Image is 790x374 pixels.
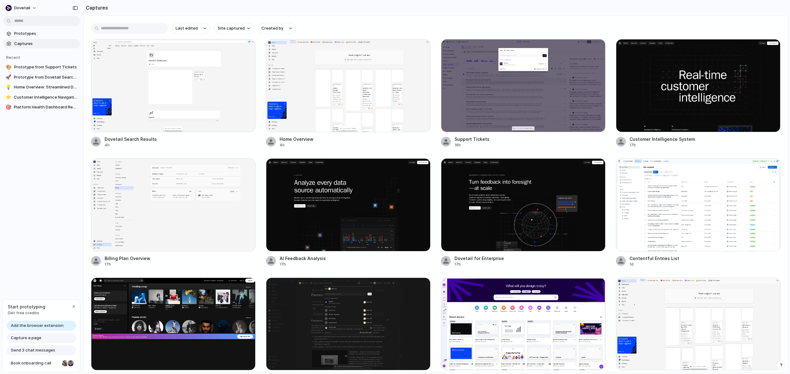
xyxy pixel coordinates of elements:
div: AI Feedback Analysis [280,255,326,262]
div: 17h [455,262,504,267]
div: 🎨 [6,64,12,70]
a: 🎨Prototype from Support Tickets [3,63,80,72]
div: Customer Intelligence System [630,136,695,142]
a: Prototypes [3,29,80,38]
button: Last edited [172,23,210,34]
span: Customer Intelligence Navigation Enhancements [14,94,78,100]
span: dovetail [14,5,30,11]
span: Site captured [218,25,245,31]
a: 💡Home Overview: Streamlined Dashboard [3,83,80,92]
div: Dovetail for Enterprise [455,255,504,262]
div: Dovetail Search Results [105,136,157,142]
a: Book onboarding call [6,358,76,368]
div: 17h [280,262,326,267]
span: Prototype from Support Tickets [14,64,78,70]
div: 17h [105,262,150,267]
span: Home Overview: Streamlined Dashboard [14,84,78,90]
span: Created by [261,25,283,31]
button: Site captured [214,23,254,34]
div: 17h [630,142,695,148]
div: 💡 [6,84,11,90]
span: Prototype from Dovetail Search Results [14,74,78,80]
button: Created by [258,23,296,34]
span: Get free credits [8,310,45,316]
div: 🎯 [6,104,11,110]
span: Platform Health Dashboard Redesign [14,104,78,110]
a: 🎯Platform Health Dashboard Redesign [3,103,80,112]
div: Home Overview [280,136,314,142]
span: Recent [6,55,20,60]
div: 4h [280,142,314,148]
div: 🚀 [6,74,11,80]
span: Send 3 chat messages [11,347,55,353]
span: Last edited [176,25,198,31]
div: Billing Plan Overview [105,255,150,262]
h2: Captures [83,4,108,11]
div: ⭐ [6,94,11,100]
button: dovetail [3,3,40,13]
div: 1d [630,262,679,267]
div: Support Tickets [455,136,489,142]
div: Nicole Kubica [61,360,69,367]
div: Christian Iacullo [67,360,74,367]
div: 16h [455,142,489,148]
a: ⭐Customer Intelligence Navigation Enhancements [3,93,80,102]
a: 🚀Prototype from Dovetail Search Results [3,73,80,82]
span: Captures [14,41,78,47]
span: Start prototyping [8,303,45,310]
span: Add the browser extension [11,323,64,329]
span: Prototypes [14,30,78,37]
div: Contentful Entries List [630,255,679,262]
div: 4h [105,142,157,148]
span: Capture a page [11,335,41,341]
span: Book onboarding call [11,360,60,366]
a: Captures [3,39,80,48]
